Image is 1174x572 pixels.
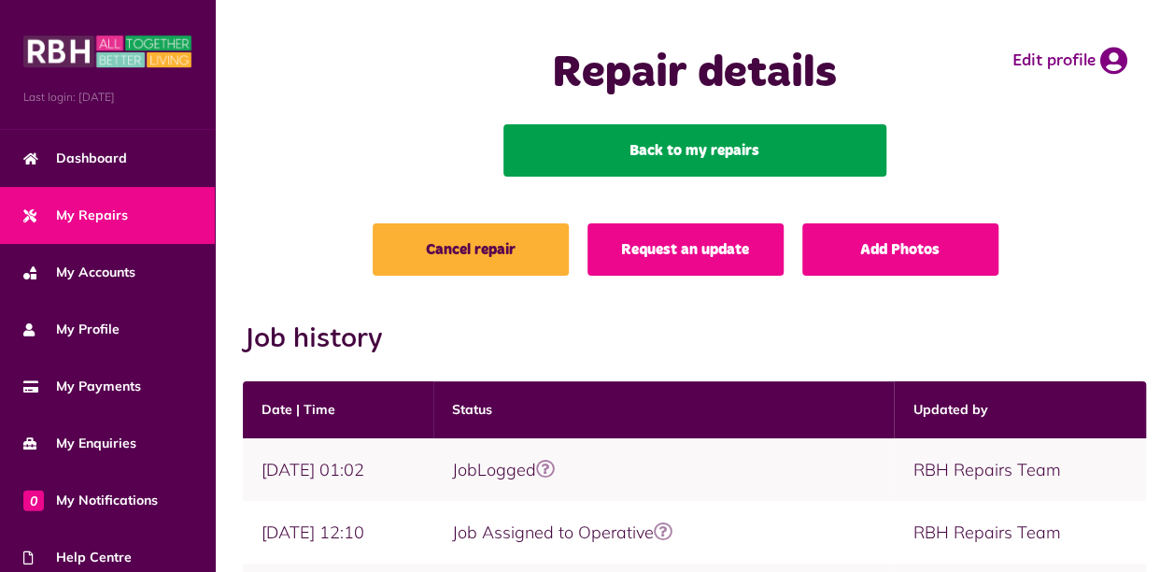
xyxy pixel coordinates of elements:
span: Last login: [DATE] [23,89,191,106]
th: Updated by [894,381,1146,438]
a: Add Photos [802,223,998,276]
span: My Repairs [23,206,128,225]
td: [DATE] 12:10 [243,501,433,564]
td: [DATE] 01:02 [243,438,433,501]
h1: Repair details [474,47,916,101]
span: Dashboard [23,149,127,168]
span: Help Centre [23,548,132,567]
span: 0 [23,490,44,510]
th: Date | Time [243,381,433,438]
span: My Profile [23,320,120,339]
span: My Accounts [23,263,135,282]
span: My Payments [23,377,141,396]
td: Job Assigned to Operative [433,501,894,564]
span: My Notifications [23,491,158,510]
td: RBH Repairs Team [894,438,1146,501]
span: My Enquiries [23,434,136,453]
img: MyRBH [23,33,191,70]
a: Edit profile [1012,47,1127,75]
td: JobLogged [433,438,894,501]
a: Back to my repairs [503,124,886,177]
td: RBH Repairs Team [894,501,1146,564]
h2: Job history [243,322,1146,356]
a: Request an update [587,223,784,276]
a: Cancel repair [373,223,569,276]
th: Status [433,381,894,438]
